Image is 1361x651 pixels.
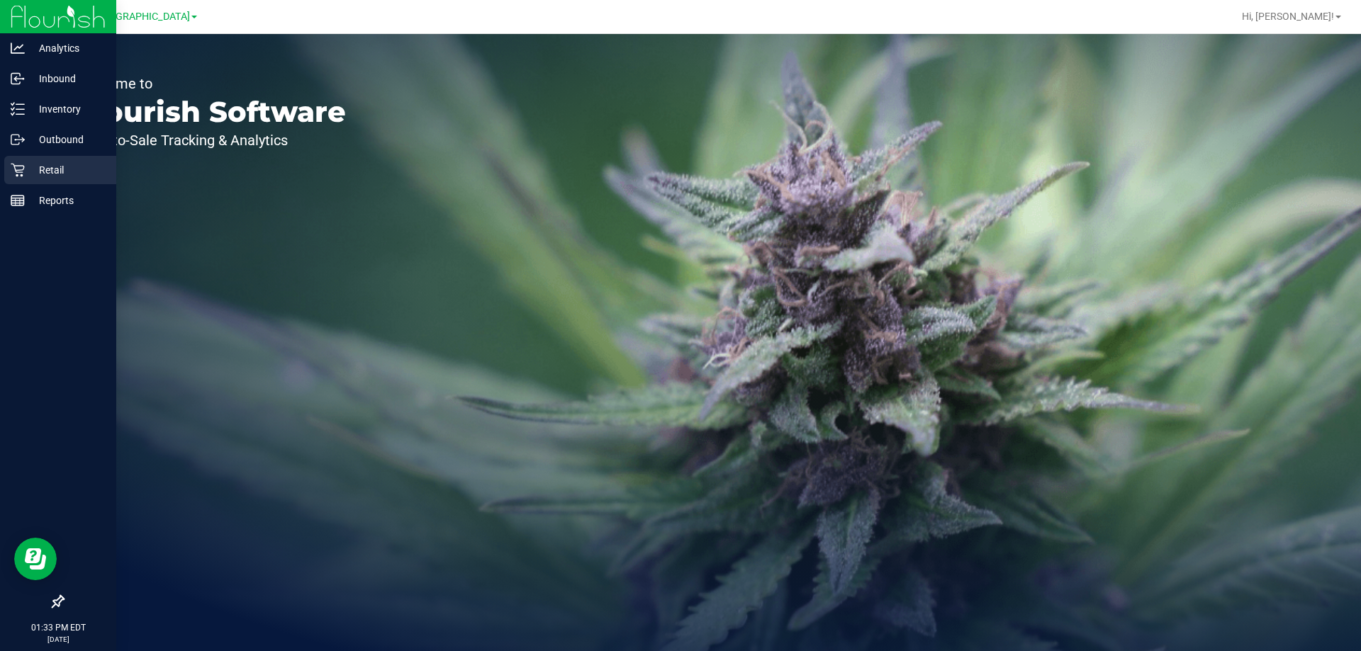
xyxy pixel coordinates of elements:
[25,40,110,57] p: Analytics
[77,133,346,147] p: Seed-to-Sale Tracking & Analytics
[25,131,110,148] p: Outbound
[77,77,346,91] p: Welcome to
[93,11,190,23] span: [GEOGRAPHIC_DATA]
[25,192,110,209] p: Reports
[11,193,25,208] inline-svg: Reports
[11,163,25,177] inline-svg: Retail
[6,621,110,634] p: 01:33 PM EDT
[11,102,25,116] inline-svg: Inventory
[11,72,25,86] inline-svg: Inbound
[6,634,110,645] p: [DATE]
[25,70,110,87] p: Inbound
[11,41,25,55] inline-svg: Analytics
[1242,11,1334,22] span: Hi, [PERSON_NAME]!
[77,98,346,126] p: Flourish Software
[14,538,57,580] iframe: Resource center
[25,162,110,179] p: Retail
[25,101,110,118] p: Inventory
[11,132,25,147] inline-svg: Outbound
